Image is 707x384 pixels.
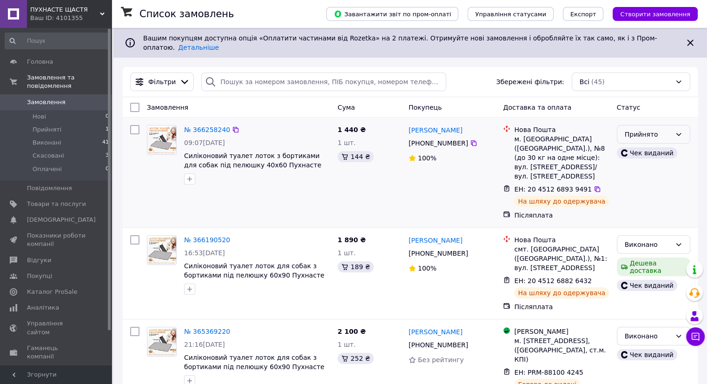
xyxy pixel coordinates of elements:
span: 0 [106,165,109,173]
span: 1 440 ₴ [337,126,366,133]
div: Дешева доставка [617,258,690,276]
span: ЕН: 20 4512 6893 9491 [514,185,592,193]
div: смт. [GEOGRAPHIC_DATA] ([GEOGRAPHIC_DATA].), №1: вул. [STREET_ADDRESS] [514,245,609,272]
a: Силіконовий туалет лоток з бортиками для собак під пелюшку 40х60 Пухнасте Щастя, сірий, НОВИНКА [184,152,321,178]
button: Створити замовлення [613,7,698,21]
div: Післяплата [514,211,609,220]
span: Вашим покупцям доступна опція «Оплатити частинами від Rozetka» на 2 платежі. Отримуйте нові замов... [143,34,657,51]
span: 100% [418,154,436,162]
a: Фото товару [147,327,177,357]
div: [PHONE_NUMBER] [407,338,470,351]
div: Чек виданий [617,280,677,291]
div: Чек виданий [617,349,677,360]
div: [PHONE_NUMBER] [407,247,470,260]
div: [PERSON_NAME] [514,327,609,336]
span: Аналітика [27,304,59,312]
a: Силіконовий туалет лоток для собак з бортиками під пелюшку 60х90 Пухнасте Щастя, сірий,НОВИНКА [184,354,324,380]
span: 100% [418,265,436,272]
button: Завантажити звіт по пром-оплаті [326,7,458,21]
a: [PERSON_NAME] [409,236,463,245]
span: 21:16[DATE] [184,341,225,348]
span: Оплачені [33,165,62,173]
span: 1 890 ₴ [337,236,366,244]
div: Нова Пошта [514,235,609,245]
div: Ваш ID: 4101355 [30,14,112,22]
span: Каталог ProSale [27,288,77,296]
div: м. [GEOGRAPHIC_DATA] ([GEOGRAPHIC_DATA].), №8 (до 30 кг на одне місце): вул. [STREET_ADDRESS]/вул... [514,134,609,181]
span: Покупець [409,104,442,111]
span: Гаманець компанії [27,344,86,361]
a: № 365369220 [184,328,230,335]
button: Експорт [563,7,604,21]
span: Виконані [33,139,61,147]
div: Прийнято [625,129,671,139]
span: 3 [106,152,109,160]
span: Експорт [570,11,596,18]
span: Замовлення та повідомлення [27,73,112,90]
input: Пошук за номером замовлення, ПІБ покупця, номером телефону, Email, номером накладної [201,73,446,91]
span: Головна [27,58,53,66]
div: Нова Пошта [514,125,609,134]
a: [PERSON_NAME] [409,126,463,135]
button: Управління статусами [468,7,554,21]
span: Товари та послуги [27,200,86,208]
img: Фото товару [147,236,176,265]
div: Чек виданий [617,147,677,159]
span: Прийняті [33,126,61,134]
span: 16:53[DATE] [184,249,225,257]
span: Доставка та оплата [503,104,571,111]
span: Скасовані [33,152,64,160]
button: Чат з покупцем [686,327,705,346]
a: Фото товару [147,125,177,155]
span: 09:07[DATE] [184,139,225,146]
span: Повідомлення [27,184,72,192]
span: Статус [617,104,641,111]
span: Збережені фільтри: [496,77,564,86]
span: Створити замовлення [620,11,690,18]
span: Нові [33,113,46,121]
span: Покупці [27,272,52,280]
div: На шляху до одержувача [514,287,609,298]
span: ПУХНАСТЕ ЩАСТЯ [30,6,100,14]
div: Виконано [625,331,671,341]
a: № 366190520 [184,236,230,244]
span: Фільтри [148,77,176,86]
div: На шляху до одержувача [514,196,609,207]
img: Фото товару [147,126,176,154]
div: 144 ₴ [337,151,374,162]
a: № 366258240 [184,126,230,133]
span: Без рейтингу [418,356,464,364]
div: Післяплата [514,302,609,311]
span: ЕН: 20 4512 6882 6432 [514,277,592,285]
span: Cума [337,104,355,111]
a: Детальніше [178,44,219,51]
span: 2 100 ₴ [337,328,366,335]
input: Пошук [5,33,110,49]
span: Показники роботи компанії [27,232,86,248]
span: 1 шт. [337,249,356,257]
h1: Список замовлень [139,8,234,20]
div: 189 ₴ [337,261,374,272]
span: (45) [591,78,605,86]
span: Завантажити звіт по пром-оплаті [334,10,451,18]
a: Силіконовий туалет лоток для собак з бортиками під пелюшку 60х90 Пухнасте Щастя, сірий,НОВИНКА [184,262,324,288]
a: [PERSON_NAME] [409,327,463,337]
div: м. [STREET_ADDRESS], ([GEOGRAPHIC_DATA], ст.м. КПІ) [514,336,609,364]
span: Відгуки [27,256,51,265]
span: Замовлення [147,104,188,111]
span: 41 [102,139,109,147]
span: 0 [106,113,109,121]
span: Управління сайтом [27,319,86,336]
a: Створити замовлення [603,10,698,17]
div: 252 ₴ [337,353,374,364]
span: Всі [580,77,589,86]
span: [DEMOGRAPHIC_DATA] [27,216,96,224]
span: Замовлення [27,98,66,106]
div: [PHONE_NUMBER] [407,137,470,150]
span: 1 шт. [337,341,356,348]
span: 1 шт. [337,139,356,146]
span: 1 [106,126,109,134]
